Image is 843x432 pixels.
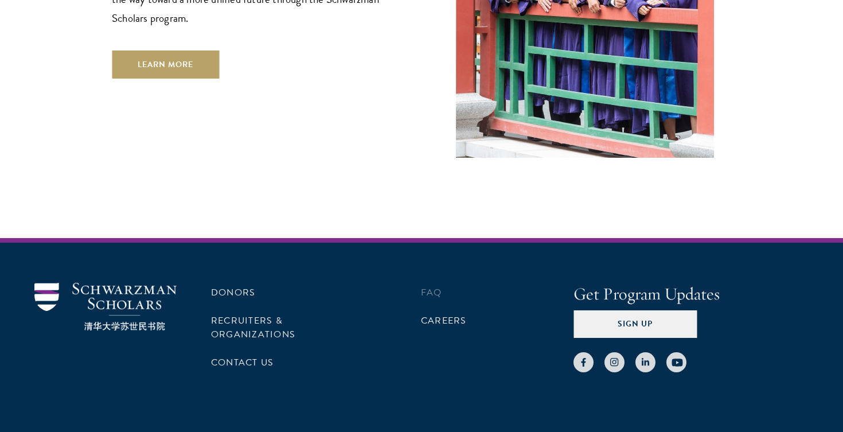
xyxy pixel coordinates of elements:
[421,286,442,299] a: FAQ
[573,283,809,306] h4: Get Program Updates
[421,314,467,328] a: Careers
[573,310,697,338] button: Sign Up
[211,314,295,341] a: Recruiters & Organizations
[211,286,255,299] a: Donors
[34,283,177,330] img: Schwarzman Scholars
[112,50,219,78] a: Learn More
[211,356,274,369] a: Contact Us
